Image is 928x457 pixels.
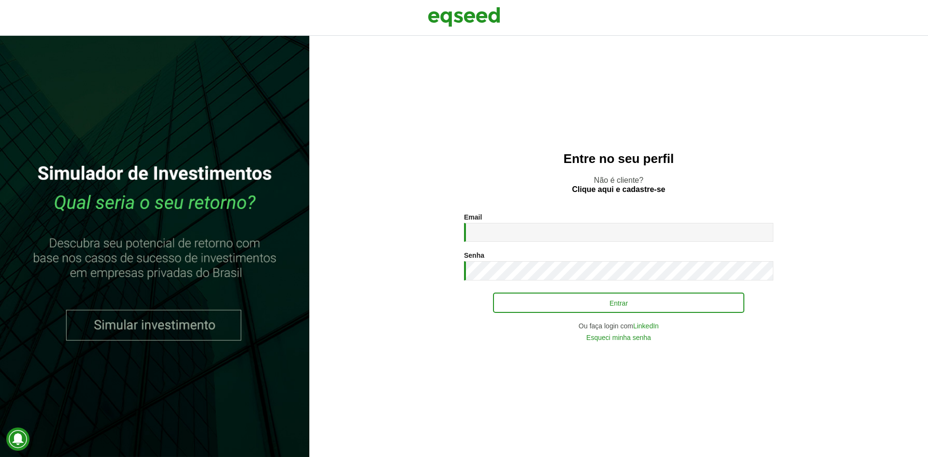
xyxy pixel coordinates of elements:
a: Clique aqui e cadastre-se [572,186,666,193]
img: EqSeed Logo [428,5,500,29]
div: Ou faça login com [464,323,773,329]
label: Email [464,214,482,221]
p: Não é cliente? [329,176,909,194]
h2: Entre no seu perfil [329,152,909,166]
label: Senha [464,252,484,259]
a: LinkedIn [633,323,659,329]
a: Esqueci minha senha [586,334,651,341]
button: Entrar [493,293,744,313]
